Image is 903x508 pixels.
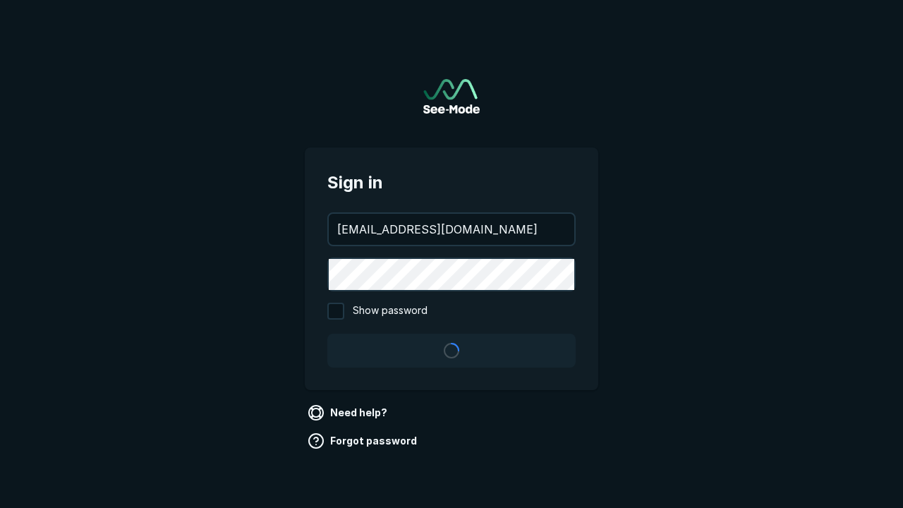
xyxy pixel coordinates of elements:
a: Need help? [305,401,393,424]
a: Go to sign in [423,79,480,114]
span: Sign in [327,170,576,195]
img: See-Mode Logo [423,79,480,114]
a: Forgot password [305,430,423,452]
input: your@email.com [329,214,574,245]
span: Show password [353,303,428,320]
